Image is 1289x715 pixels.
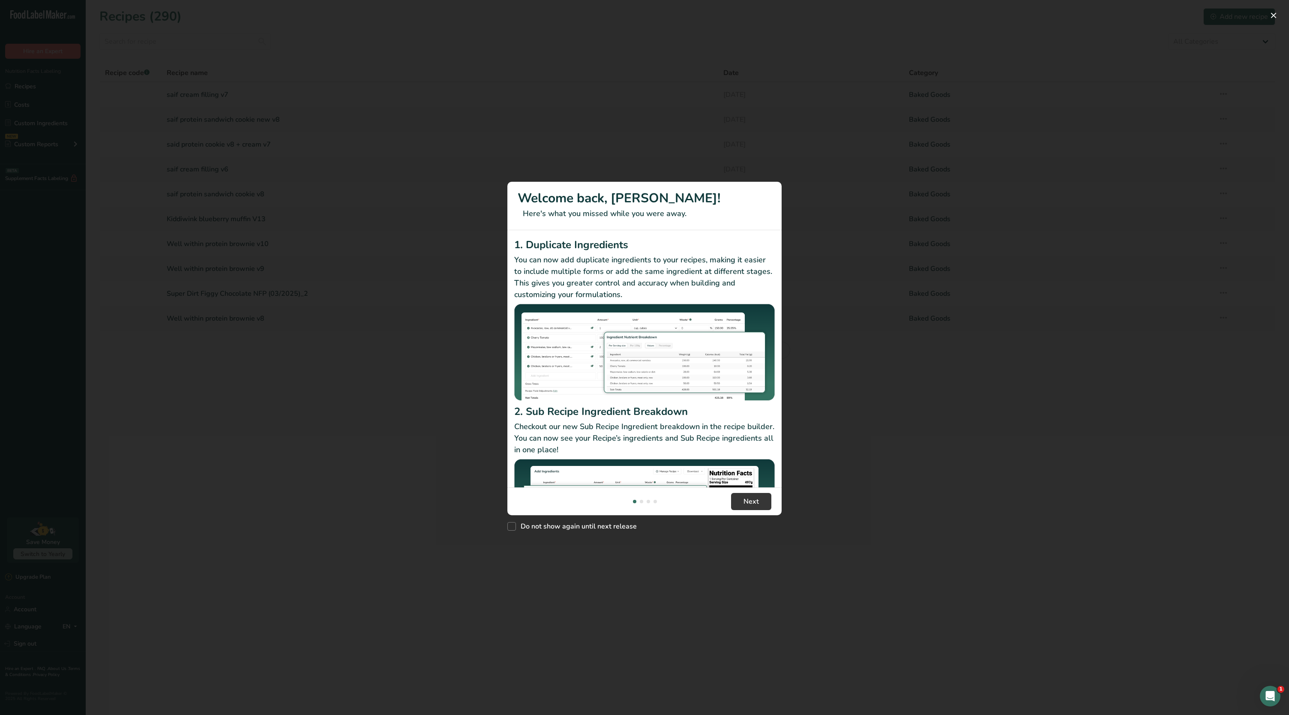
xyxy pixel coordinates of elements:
p: You can now add duplicate ingredients to your recipes, making it easier to include multiple forms... [514,254,775,300]
iframe: Intercom live chat [1260,686,1280,706]
h2: 1. Duplicate Ingredients [514,237,775,252]
h1: Welcome back, [PERSON_NAME]! [518,189,771,208]
span: Do not show again until next release [516,522,637,531]
span: Next [743,496,759,507]
button: Next [731,493,771,510]
h2: 2. Sub Recipe Ingredient Breakdown [514,404,775,419]
span: 1 [1277,686,1284,693]
p: Checkout our new Sub Recipe Ingredient breakdown in the recipe builder. You can now see your Reci... [514,421,775,456]
img: Duplicate Ingredients [514,304,775,401]
img: Sub Recipe Ingredient Breakdown [514,459,775,556]
p: Here's what you missed while you were away. [518,208,771,219]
